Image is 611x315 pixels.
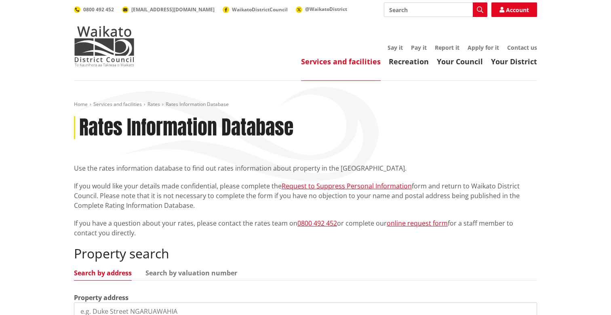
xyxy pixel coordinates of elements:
[296,6,347,13] a: @WaikatoDistrict
[74,101,88,108] a: Home
[435,44,459,51] a: Report it
[79,116,293,140] h1: Rates Information Database
[74,163,537,173] p: Use the rates information database to find out rates information about property in the [GEOGRAPHI...
[74,218,537,238] p: If you have a question about your rates, please contact the rates team on or complete our for a s...
[468,44,499,51] a: Apply for it
[491,2,537,17] a: Account
[147,101,160,108] a: Rates
[411,44,427,51] a: Pay it
[388,44,403,51] a: Say it
[145,270,237,276] a: Search by valuation number
[305,6,347,13] span: @WaikatoDistrict
[93,101,142,108] a: Services and facilities
[389,57,429,66] a: Recreation
[282,182,412,190] a: Request to Suppress Personal Information
[74,246,537,261] h2: Property search
[507,44,537,51] a: Contact us
[74,6,114,13] a: 0800 492 452
[74,270,132,276] a: Search by address
[491,57,537,66] a: Your District
[166,101,229,108] span: Rates Information Database
[223,6,288,13] a: WaikatoDistrictCouncil
[74,101,537,108] nav: breadcrumb
[437,57,483,66] a: Your Council
[297,219,337,228] a: 0800 492 452
[122,6,215,13] a: [EMAIL_ADDRESS][DOMAIN_NAME]
[74,26,135,66] img: Waikato District Council - Te Kaunihera aa Takiwaa o Waikato
[83,6,114,13] span: 0800 492 452
[387,219,448,228] a: online request form
[384,2,487,17] input: Search input
[232,6,288,13] span: WaikatoDistrictCouncil
[74,293,129,302] label: Property address
[74,181,537,210] p: If you would like your details made confidential, please complete the form and return to Waikato ...
[301,57,381,66] a: Services and facilities
[131,6,215,13] span: [EMAIL_ADDRESS][DOMAIN_NAME]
